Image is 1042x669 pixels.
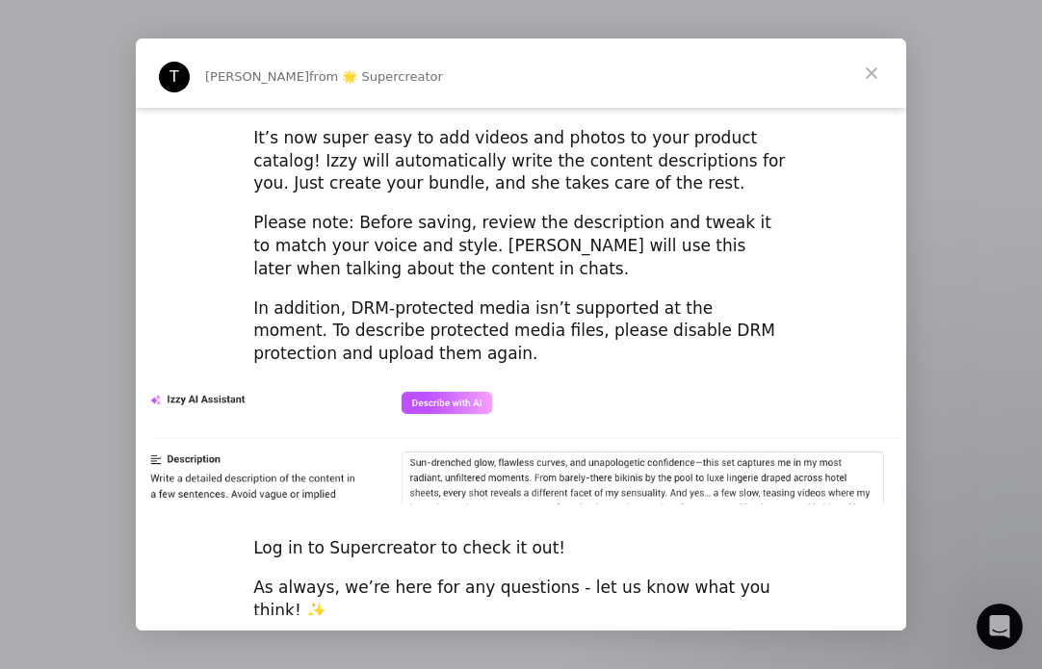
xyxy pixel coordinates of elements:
div: As always, we’re here for any questions - let us know what you think! ✨ [253,577,789,623]
div: In addition, DRM-protected media isn’t supported at the moment. To describe protected media files... [253,297,789,366]
span: [PERSON_NAME] [205,69,309,84]
span: Close [837,39,906,108]
span: from 🌟 Supercreator [309,69,443,84]
div: Profile image for Tanya [159,62,190,92]
div: It’s now super easy to add videos and photos to your product catalog! Izzy will automatically wri... [253,127,789,195]
div: Please note: Before saving, review the description and tweak it to match your voice and style. [P... [253,212,789,280]
div: Log in to Supercreator to check it out! [253,537,789,560]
